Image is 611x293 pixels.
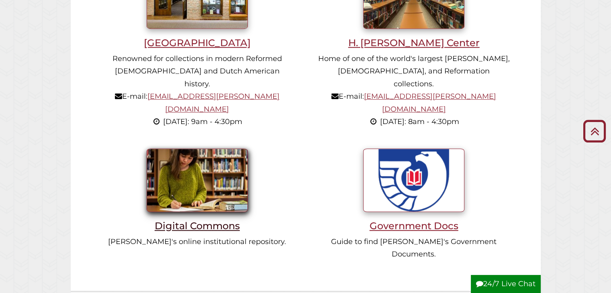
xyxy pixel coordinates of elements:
[101,37,294,49] h3: [GEOGRAPHIC_DATA]
[380,117,459,126] span: [DATE]: 8am - 4:30pm
[318,175,510,231] a: Government Docs
[101,175,294,231] a: Digital Commons
[318,53,510,128] p: Home of one of the world's largest [PERSON_NAME], [DEMOGRAPHIC_DATA], and Reformation collections...
[364,92,496,114] a: [EMAIL_ADDRESS][PERSON_NAME][DOMAIN_NAME]
[147,149,248,212] img: Student writing inside library
[318,220,510,232] h3: Government Docs
[147,92,280,114] a: [EMAIL_ADDRESS][PERSON_NAME][DOMAIN_NAME]
[580,124,609,138] a: Back to Top
[101,220,294,232] h3: Digital Commons
[163,117,242,126] span: [DATE]: 9am - 4:30pm
[318,236,510,261] p: Guide to find [PERSON_NAME]'s Government Documents.
[101,236,294,248] p: [PERSON_NAME]'s online institutional repository.
[363,149,464,212] img: U.S. Government Documents seal
[318,37,510,49] h3: H. [PERSON_NAME] Center
[101,53,294,128] p: Renowned for collections in modern Reformed [DEMOGRAPHIC_DATA] and Dutch American history. E-mail:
